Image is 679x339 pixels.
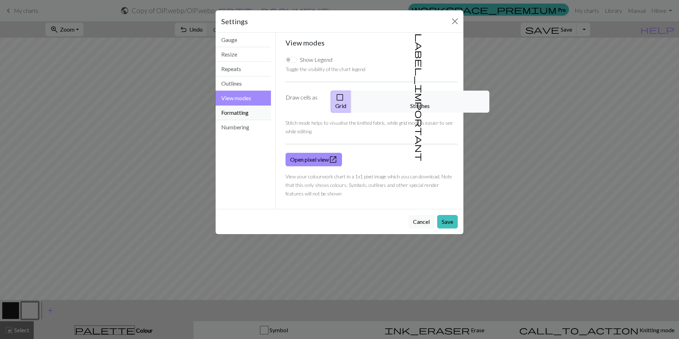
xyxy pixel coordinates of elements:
[329,155,337,165] span: open_in_new
[351,91,489,113] button: Stitches
[286,153,342,166] a: Open pixel view
[286,38,458,47] h5: View modes
[449,16,461,27] button: Close
[286,66,365,72] small: Toggle the visibility of the chart legend
[216,76,271,91] button: Outlines
[216,120,271,134] button: Numbering
[216,33,271,47] button: Gauge
[408,215,434,228] button: Cancel
[216,91,271,106] button: View modes
[331,91,351,113] button: Grid
[221,16,248,27] h5: Settings
[414,33,424,161] span: label_important
[281,91,326,113] label: Draw cells as
[336,92,344,102] span: check_box_outline_blank
[216,106,271,120] button: Formatting
[437,215,458,228] button: Save
[286,173,452,197] small: View your colourwork chart in a 1x1 pixel image which you can download. Note that this only shows...
[216,47,271,62] button: Resize
[300,55,332,64] label: Show Legend
[286,120,453,134] small: Stitch mode helps to visualise the knitted fabric, while grid mode is easier to see while editing.
[216,62,271,76] button: Repeats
